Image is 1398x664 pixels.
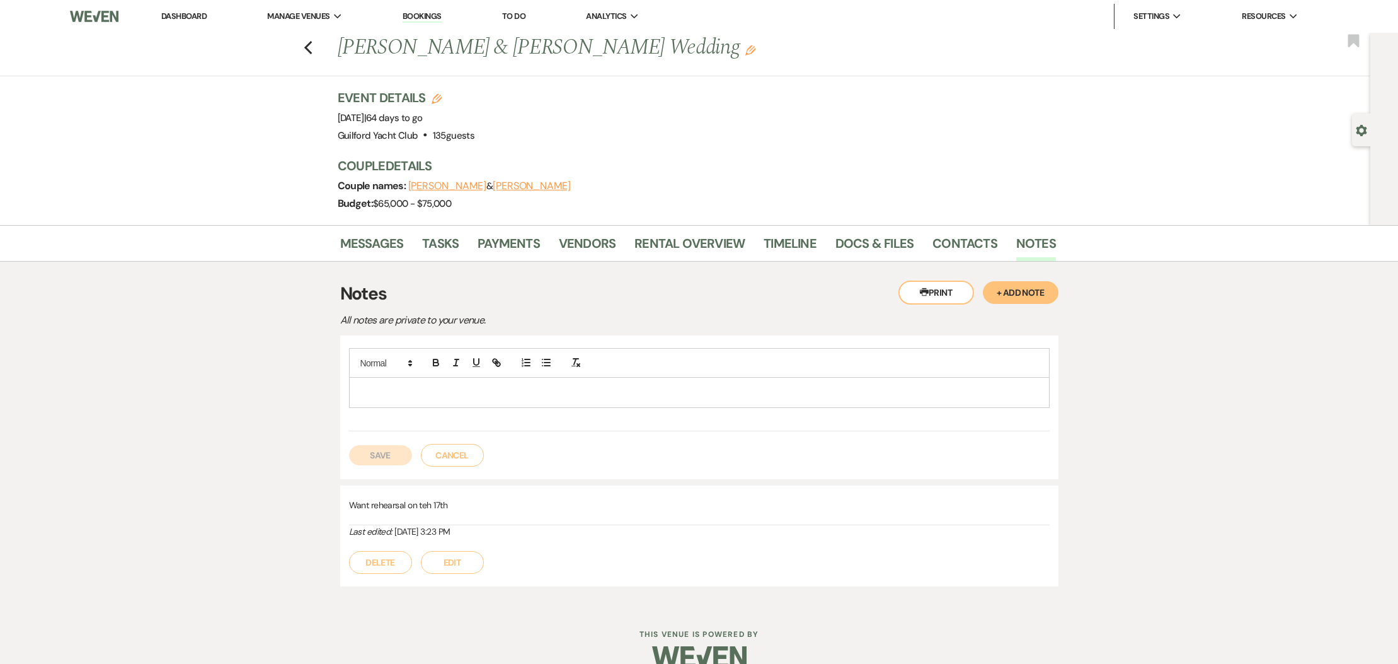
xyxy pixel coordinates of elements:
span: Budget: [338,197,374,210]
span: [DATE] [338,112,423,124]
button: Delete [349,551,412,574]
button: Cancel [421,444,484,467]
button: Edit [745,44,755,55]
span: Analytics [586,10,626,23]
span: Manage Venues [267,10,329,23]
i: Last edited: [349,526,392,537]
a: Rental Overview [634,233,745,261]
a: Timeline [764,233,816,261]
span: & [408,180,571,192]
p: Want rehearsal on teh 17th [349,498,1050,512]
span: 135 guests [433,129,474,142]
a: Messages [340,233,404,261]
button: [PERSON_NAME] [493,181,571,191]
div: [DATE] 3:23 PM [349,525,1050,539]
button: + Add Note [983,281,1058,304]
span: Guilford Yacht Club [338,129,418,142]
a: Contacts [932,233,997,261]
a: To Do [502,11,525,21]
a: Vendors [559,233,616,261]
h3: Notes [340,281,1058,307]
button: Edit [421,551,484,574]
a: Notes [1016,233,1056,261]
h3: Couple Details [338,157,1043,175]
button: Save [349,445,412,465]
h3: Event Details [338,89,474,107]
a: Bookings [403,11,442,23]
span: Couple names: [338,179,408,192]
button: [PERSON_NAME] [408,181,486,191]
button: Open lead details [1356,124,1367,136]
img: Weven Logo [70,3,118,30]
button: Print [898,281,974,305]
span: | [364,112,423,124]
p: All notes are private to your venue. [340,312,781,329]
h1: [PERSON_NAME] & [PERSON_NAME] Wedding [338,33,902,63]
span: Settings [1133,10,1169,23]
a: Dashboard [161,11,207,21]
span: Resources [1242,10,1285,23]
span: 64 days to go [366,112,423,124]
a: Tasks [422,233,459,261]
a: Payments [478,233,540,261]
span: $65,000 - $75,000 [373,197,451,210]
a: Docs & Files [835,233,914,261]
